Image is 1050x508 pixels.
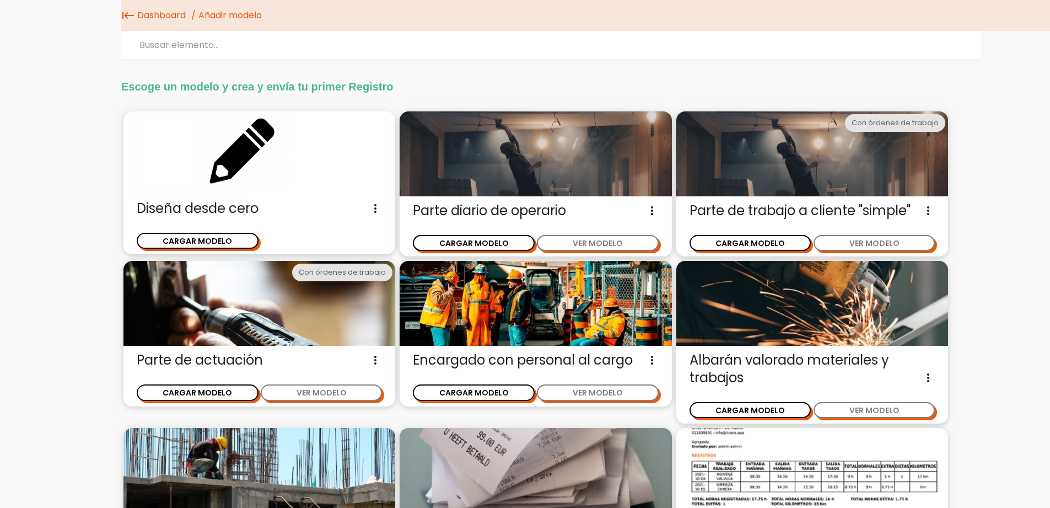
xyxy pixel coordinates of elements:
img: trabajos.jpg [676,261,948,346]
span: Parte de trabajo a cliente "simple" [690,202,935,220]
button: CARGAR MODELO [137,384,259,400]
i: more_vert [369,351,382,369]
button: CARGAR MODELO [413,235,535,251]
span: Encargado con personal al cargo [413,351,658,369]
button: VER MODELO [537,235,659,251]
button: CARGAR MODELO [690,235,811,251]
button: VER MODELO [814,402,935,418]
button: VER MODELO [814,235,935,251]
i: more_vert [922,202,935,220]
img: encargado.jpg [400,261,671,346]
div: Con órdenes de trabajo [845,114,945,132]
span: Albarán valorado materiales y trabajos [690,351,935,387]
h2: Escoge un modelo y crea y envía tu primer Registro [121,81,946,93]
button: CARGAR MODELO [690,402,811,418]
div: Con órdenes de trabajo [292,264,392,281]
i: more_vert [369,200,382,217]
img: partediariooperario.jpg [676,111,948,196]
img: enblanco.png [123,111,395,194]
i: more_vert [922,369,935,387]
button: VER MODELO [261,384,383,400]
span: Añadir modelo [198,9,262,22]
i: more_vert [645,202,659,220]
img: partediariooperario.jpg [400,111,671,196]
span: Parte diario de operario [413,202,658,220]
i: more_vert [645,351,659,369]
button: VER MODELO [537,384,659,400]
button: CARGAR MODELO [413,384,535,400]
span: Parte de actuación [137,351,382,369]
span: Diseña desde cero [137,200,382,217]
img: actuacion.jpg [123,261,395,346]
input: Buscar elemento... [121,31,981,60]
button: CARGAR MODELO [137,233,259,249]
